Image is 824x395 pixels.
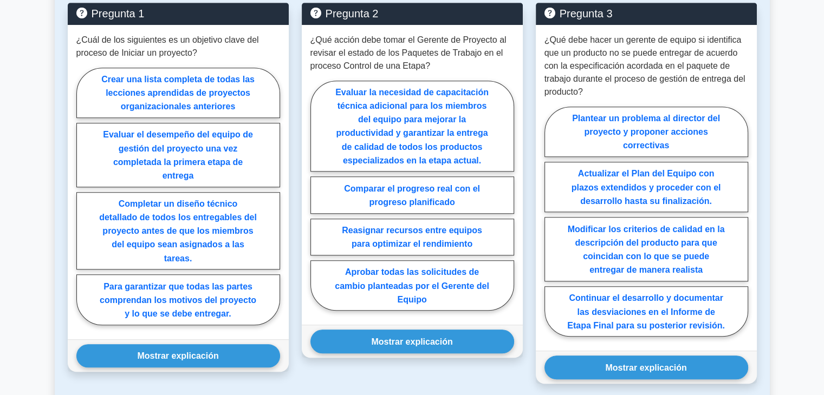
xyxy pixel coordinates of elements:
font: Para garantizar que todas las partes comprendan los motivos del proyecto y lo que se debe entregar. [100,281,256,318]
button: Mostrar explicación [544,356,748,379]
button: Mostrar explicación [310,330,514,353]
font: Completar un diseño técnico detallado de todos los entregables del proyecto antes de que los miem... [99,199,257,263]
font: Reasignar recursos entre equipos para optimizar el rendimiento [342,226,482,248]
font: Continuar el desarrollo y documentar las desviaciones en el Informe de Etapa Final para su poster... [567,293,725,330]
font: Evaluar el desempeño del equipo de gestión del proyecto una vez completada la primera etapa de en... [103,130,253,180]
font: Modificar los criterios de calidad en la descripción del producto para que coincidan con lo que s... [568,225,725,274]
font: Aprobar todas las solicitudes de cambio planteadas por el Gerente del Equipo [335,267,489,304]
button: Mostrar explicación [76,344,280,367]
font: Comparar el progreso real con el progreso planificado [344,184,480,207]
font: ¿Qué acción debe tomar el Gerente de Proyecto al revisar el estado de los Paquetes de Trabajo en ... [310,35,507,70]
font: ¿Cuál de los siguientes es un objetivo clave del proceso de Iniciar un proyecto? [76,35,259,57]
font: Pregunta 2 [326,8,379,19]
font: Pregunta 3 [560,8,613,19]
font: Evaluar la necesidad de capacitación técnica adicional para los miembros del equipo para mejorar ... [335,88,489,165]
font: Mostrar explicación [605,363,686,372]
font: Crear una lista completa de todas las lecciones aprendidas de proyectos organizacionales anteriores [101,75,255,111]
font: Mostrar explicación [371,337,452,346]
font: Mostrar explicación [137,351,218,360]
font: Pregunta 1 [92,8,145,19]
font: ¿Qué debe hacer un gerente de equipo si identifica que un producto no se puede entregar de acuerd... [544,35,745,96]
font: Actualizar el Plan del Equipo con plazos extendidos y proceder con el desarrollo hasta su finaliz... [572,169,721,205]
font: Plantear un problema al director del proyecto y proponer acciones correctivas [572,114,720,150]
